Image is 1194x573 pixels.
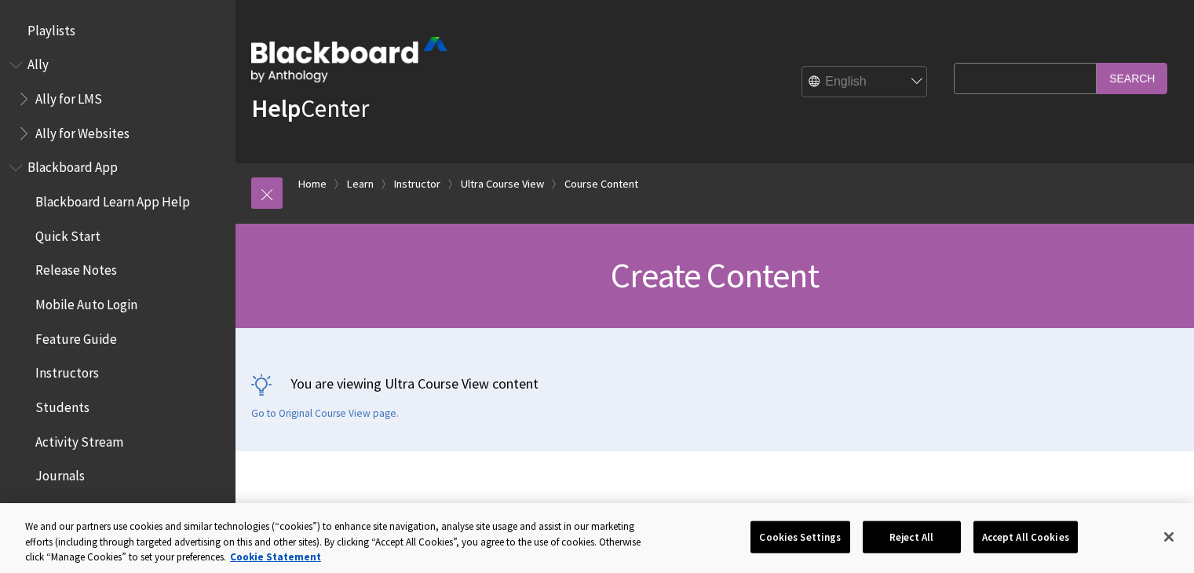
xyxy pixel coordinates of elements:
a: Home [298,174,327,194]
a: Instructor [394,174,440,194]
select: Site Language Selector [802,67,928,98]
span: Students [35,394,89,415]
span: Quick Start [35,223,100,244]
span: Blackboard App [27,155,118,176]
input: Search [1097,63,1167,93]
a: HelpCenter [251,93,369,124]
p: You are viewing Ultra Course View content [251,374,1178,393]
div: We and our partners use cookies and similar technologies (“cookies”) to enhance site navigation, ... [25,519,657,565]
span: Feature Guide [35,326,117,347]
span: Instructors [35,360,99,381]
a: Course Content [564,174,638,194]
span: Playlists [27,17,75,38]
span: Ally for Websites [35,120,130,141]
nav: Book outline for Playlists [9,17,226,44]
span: Ally [27,52,49,73]
span: Ally for LMS [35,86,102,107]
span: Release Notes [35,257,117,279]
img: Blackboard by Anthology [251,37,447,82]
button: Accept All Cookies [973,520,1078,553]
button: Cookies Settings [750,520,849,553]
nav: Book outline for Anthology Ally Help [9,52,226,147]
button: Close [1152,520,1186,554]
strong: Help [251,93,301,124]
span: Courses and Organizations [35,497,184,518]
span: Mobile Auto Login [35,291,137,312]
span: Create Content [611,254,819,297]
a: Go to Original Course View page. [251,407,399,421]
span: Journals [35,463,85,484]
a: Ultra Course View [461,174,544,194]
a: Learn [347,174,374,194]
button: Reject All [863,520,961,553]
span: Activity Stream [35,429,123,450]
a: More information about your privacy, opens in a new tab [230,550,321,564]
span: Blackboard Learn App Help [35,188,190,210]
